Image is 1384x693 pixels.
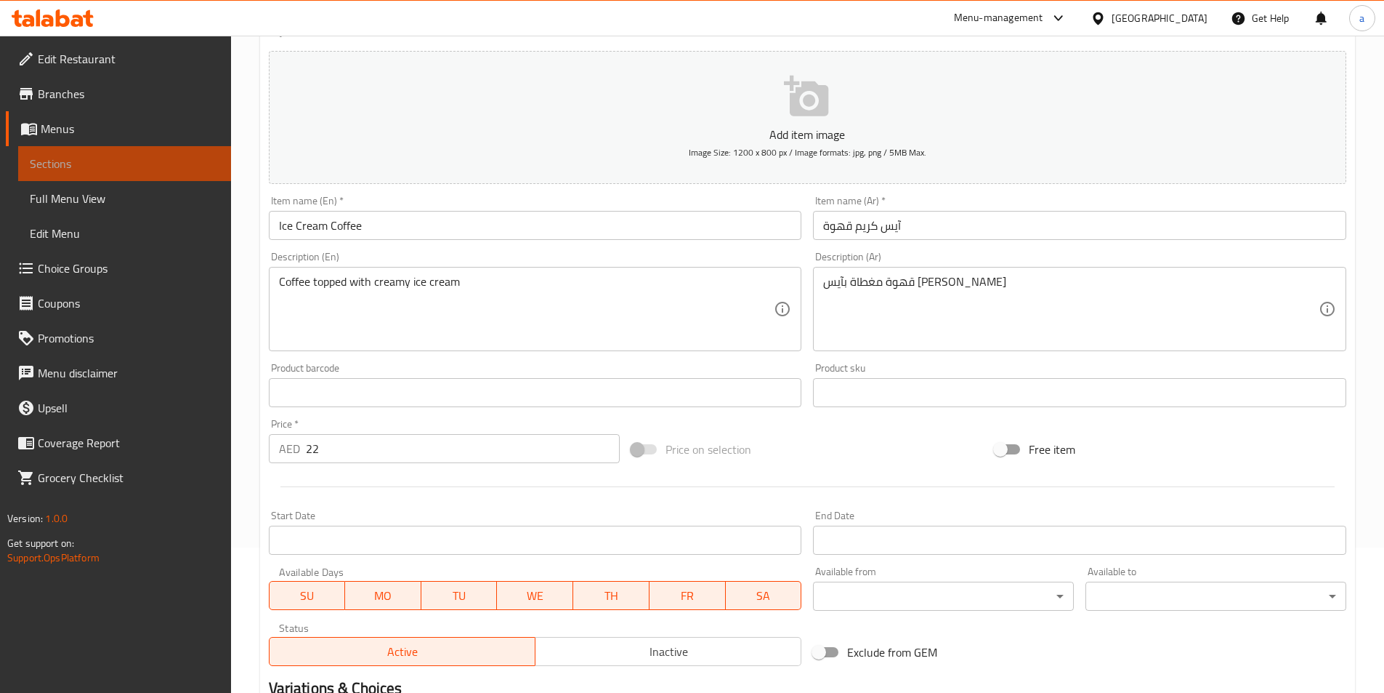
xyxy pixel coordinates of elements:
[269,581,346,610] button: SU
[345,581,421,610] button: MO
[275,585,340,606] span: SU
[6,76,231,111] a: Branches
[6,390,231,425] a: Upsell
[732,585,796,606] span: SA
[38,260,219,277] span: Choice Groups
[351,585,416,606] span: MO
[306,434,620,463] input: Please enter price
[6,321,231,356] a: Promotions
[655,585,720,606] span: FR
[38,434,219,452] span: Coverage Report
[30,190,219,207] span: Full Menu View
[18,181,231,216] a: Full Menu View
[38,50,219,68] span: Edit Restaurant
[541,641,796,662] span: Inactive
[579,585,644,606] span: TH
[279,440,300,457] p: AED
[30,225,219,242] span: Edit Menu
[38,364,219,382] span: Menu disclaimer
[6,356,231,390] a: Menu disclaimer
[41,120,219,137] span: Menus
[421,581,498,610] button: TU
[269,51,1346,184] button: Add item imageImage Size: 1200 x 800 px / Image formats: jpg, png / 5MB Max.
[847,644,937,661] span: Exclude from GEM
[38,469,219,486] span: Grocery Checklist
[573,581,649,610] button: TH
[503,585,567,606] span: WE
[6,286,231,321] a: Coupons
[1359,10,1364,26] span: a
[275,641,530,662] span: Active
[7,534,74,553] span: Get support on:
[6,111,231,146] a: Menus
[291,126,1324,143] p: Add item image
[1112,10,1207,26] div: [GEOGRAPHIC_DATA]
[269,637,535,666] button: Active
[38,295,219,312] span: Coupons
[1085,582,1346,611] div: ​
[30,155,219,172] span: Sections
[269,378,802,407] input: Please enter product barcode
[497,581,573,610] button: WE
[6,41,231,76] a: Edit Restaurant
[665,441,751,458] span: Price on selection
[813,211,1346,240] input: Enter name Ar
[7,548,100,567] a: Support.OpsPlatform
[954,9,1043,27] div: Menu-management
[823,275,1319,344] textarea: قهوة مغطاة بآيس [PERSON_NAME]
[18,216,231,251] a: Edit Menu
[38,329,219,347] span: Promotions
[45,509,68,528] span: 1.0.0
[1029,441,1075,458] span: Free item
[726,581,802,610] button: SA
[269,17,1346,39] h2: Update Ice Cream Coffee
[269,211,802,240] input: Enter name En
[38,399,219,417] span: Upsell
[6,460,231,495] a: Grocery Checklist
[649,581,726,610] button: FR
[689,144,926,161] span: Image Size: 1200 x 800 px / Image formats: jpg, png / 5MB Max.
[279,275,774,344] textarea: Coffee topped with creamy ice cream
[813,582,1074,611] div: ​
[427,585,492,606] span: TU
[7,509,43,528] span: Version:
[6,425,231,460] a: Coverage Report
[38,85,219,103] span: Branches
[813,378,1346,407] input: Please enter product sku
[6,251,231,286] a: Choice Groups
[18,146,231,181] a: Sections
[535,637,801,666] button: Inactive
